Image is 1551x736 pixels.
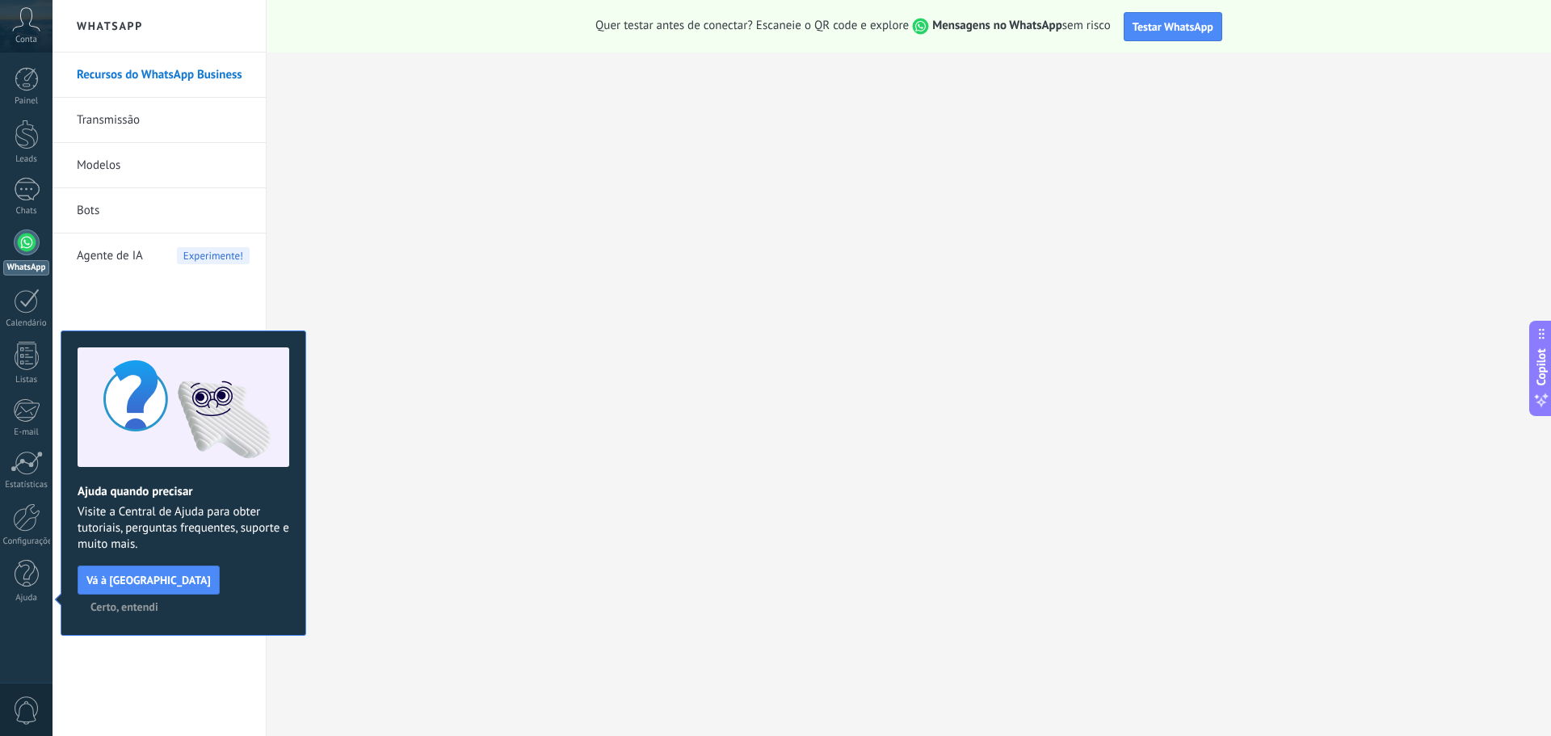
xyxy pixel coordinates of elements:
li: Modelos [53,143,266,188]
a: Agente de IAExperimente! [77,233,250,279]
div: Configurações [3,536,50,547]
div: WhatsApp [3,260,49,275]
span: Copilot [1533,348,1549,385]
div: E-mail [3,427,50,438]
span: Visite a Central de Ajuda para obter tutoriais, perguntas frequentes, suporte e muito mais. [78,504,289,553]
div: Ajuda [3,593,50,604]
a: Recursos do WhatsApp Business [77,53,250,98]
span: Experimente! [177,247,250,264]
span: Conta [15,35,37,45]
a: Transmissão [77,98,250,143]
h2: Ajuda quando precisar [78,484,289,499]
div: Estatísticas [3,480,50,490]
strong: Mensagens no WhatsApp [932,18,1062,33]
div: Painel [3,96,50,107]
button: Certo, entendi [83,595,166,619]
li: Recursos do WhatsApp Business [53,53,266,98]
span: Quer testar antes de conectar? Escaneie o QR code e explore sem risco [595,18,1111,35]
a: Modelos [77,143,250,188]
li: Transmissão [53,98,266,143]
button: Vá à [GEOGRAPHIC_DATA] [78,566,220,595]
span: Agente de IA [77,233,143,279]
div: Listas [3,375,50,385]
li: Bots [53,188,266,233]
div: Chats [3,206,50,217]
span: Testar WhatsApp [1133,19,1213,34]
a: Bots [77,188,250,233]
button: Testar WhatsApp [1124,12,1222,41]
span: Certo, entendi [90,601,158,612]
div: Calendário [3,318,50,329]
li: Agente de IA [53,233,266,278]
span: Vá à [GEOGRAPHIC_DATA] [86,574,211,586]
div: Leads [3,154,50,165]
